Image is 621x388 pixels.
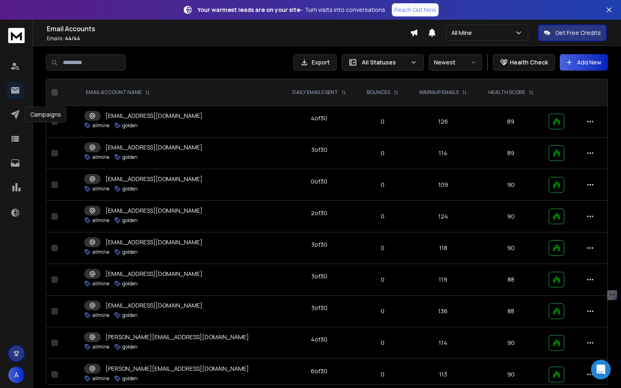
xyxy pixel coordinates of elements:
img: logo [8,28,25,43]
td: 89 [478,106,544,138]
div: Campaigns [25,107,67,122]
p: 0 [362,339,403,347]
p: BOUNCES [367,89,390,96]
p: 0 [362,370,403,379]
td: 109 [408,169,478,201]
td: 124 [408,201,478,232]
td: 114 [408,327,478,359]
p: allmine [92,280,109,287]
p: [EMAIL_ADDRESS][DOMAIN_NAME] [106,238,202,246]
td: 118 [408,232,478,264]
td: 136 [408,296,478,327]
div: 4 of 30 [311,114,327,122]
td: 90 [478,327,544,359]
div: 3 of 30 [311,146,327,154]
p: [EMAIL_ADDRESS][DOMAIN_NAME] [106,112,202,120]
p: golden [122,312,138,319]
p: golden [122,154,138,161]
p: allmine [92,375,109,382]
p: DAILY EMAILS SENT [292,89,338,96]
p: golden [122,122,138,129]
div: Open Intercom Messenger [591,360,611,379]
td: 126 [408,106,478,138]
div: EMAIL ACCOUNT NAME [86,89,150,96]
td: 89 [478,138,544,169]
p: 0 [362,149,403,157]
td: 114 [408,138,478,169]
td: 119 [408,264,478,296]
p: Health Check [510,58,548,67]
strong: Your warmest leads are on your site [198,6,300,14]
p: 0 [362,212,403,220]
p: All Mine [451,29,475,37]
button: Get Free Credits [538,25,607,41]
p: golden [122,280,138,287]
div: 3 of 30 [311,241,327,249]
p: golden [122,344,138,350]
div: 4 of 30 [311,335,327,344]
div: 2 of 30 [311,209,327,217]
p: [PERSON_NAME][EMAIL_ADDRESS][DOMAIN_NAME] [106,365,249,373]
p: 0 [362,117,403,126]
p: allmine [92,312,109,319]
p: Reach Out Now [394,6,436,14]
div: 0 of 30 [311,177,327,186]
p: golden [122,217,138,224]
p: golden [122,249,138,255]
p: 0 [362,276,403,284]
div: 3 of 30 [311,304,327,312]
p: 0 [362,244,403,252]
p: [EMAIL_ADDRESS][DOMAIN_NAME] [106,143,202,152]
p: [EMAIL_ADDRESS][DOMAIN_NAME] [106,175,202,183]
button: Export [293,54,337,71]
td: 90 [478,232,544,264]
p: [EMAIL_ADDRESS][DOMAIN_NAME] [106,301,202,310]
p: allmine [92,186,109,192]
p: Get Free Credits [555,29,601,37]
button: Health Check [493,54,555,71]
p: allmine [92,122,109,129]
td: 90 [478,169,544,201]
p: 0 [362,307,403,315]
p: golden [122,186,138,192]
button: A [8,367,25,383]
p: Emails : [47,35,410,42]
h1: Email Accounts [47,24,410,34]
div: 3 of 30 [311,272,327,280]
td: 90 [478,201,544,232]
button: Newest [429,54,482,71]
div: 6 of 30 [311,367,327,375]
td: 88 [478,264,544,296]
p: All Statuses [362,58,407,67]
p: golden [122,375,138,382]
p: [EMAIL_ADDRESS][DOMAIN_NAME] [106,207,202,215]
a: Reach Out Now [392,3,439,16]
p: WARMUP EMAILS [419,89,459,96]
p: [PERSON_NAME][EMAIL_ADDRESS][DOMAIN_NAME] [106,333,249,341]
p: allmine [92,217,109,224]
p: HEALTH SCORE [488,89,525,96]
p: 0 [362,181,403,189]
p: allmine [92,154,109,161]
button: Add New [560,54,608,71]
td: 88 [478,296,544,327]
p: allmine [92,344,109,350]
p: – Turn visits into conversations [198,6,385,14]
p: [EMAIL_ADDRESS][DOMAIN_NAME] [106,270,202,278]
span: 44 / 44 [65,35,80,42]
p: allmine [92,249,109,255]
